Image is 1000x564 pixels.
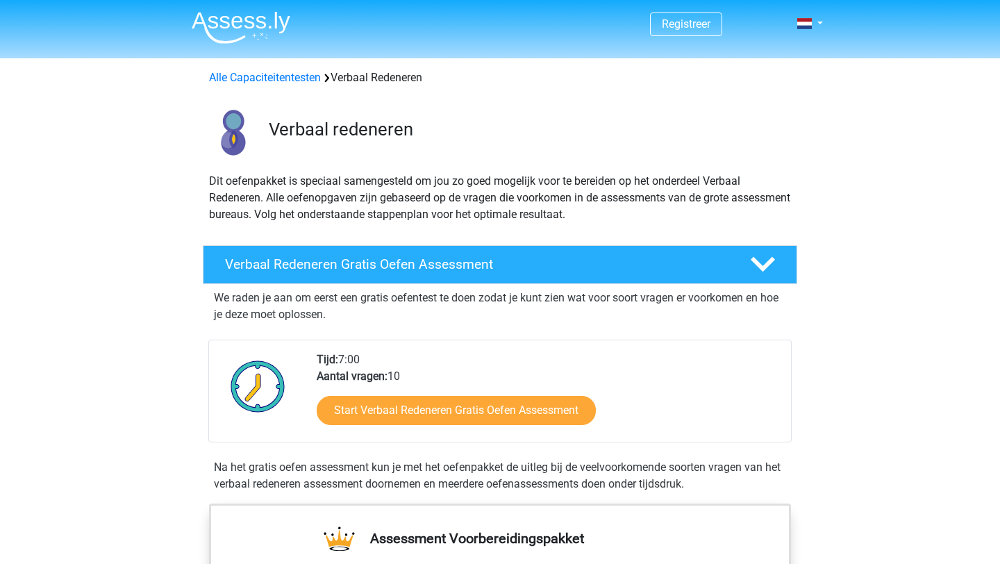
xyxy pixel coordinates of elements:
[306,351,790,442] div: 7:00 10
[208,459,792,492] div: Na het gratis oefen assessment kun je met het oefenpakket de uitleg bij de veelvoorkomende soorte...
[197,245,803,284] a: Verbaal Redeneren Gratis Oefen Assessment
[192,11,290,44] img: Assessly
[317,353,338,366] b: Tijd:
[317,370,387,383] b: Aantal vragen:
[269,119,786,140] h3: Verbaal redeneren
[317,396,596,425] a: Start Verbaal Redeneren Gratis Oefen Assessment
[209,71,321,84] a: Alle Capaciteitentesten
[223,351,293,421] img: Klok
[203,69,797,86] div: Verbaal Redeneren
[225,256,728,272] h4: Verbaal Redeneren Gratis Oefen Assessment
[214,290,786,323] p: We raden je aan om eerst een gratis oefentest te doen zodat je kunt zien wat voor soort vragen er...
[662,17,710,31] a: Registreer
[203,103,262,162] img: verbaal redeneren
[209,173,791,223] p: Dit oefenpakket is speciaal samengesteld om jou zo goed mogelijk voor te bereiden op het onderdee...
